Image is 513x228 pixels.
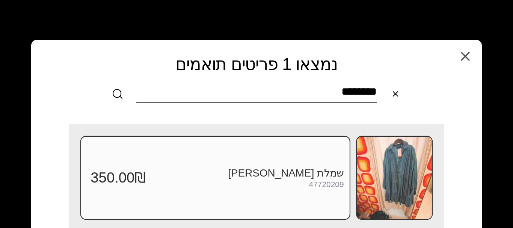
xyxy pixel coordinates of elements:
[357,137,432,219] img: שמלת Maoz Zedek
[309,180,344,189] div: 47720209
[48,55,465,74] h2: נמצאו 1 פריטים תואמים
[384,83,407,105] button: Clear search
[91,169,146,187] span: 350.00₪
[146,167,344,179] h3: שמלת [PERSON_NAME]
